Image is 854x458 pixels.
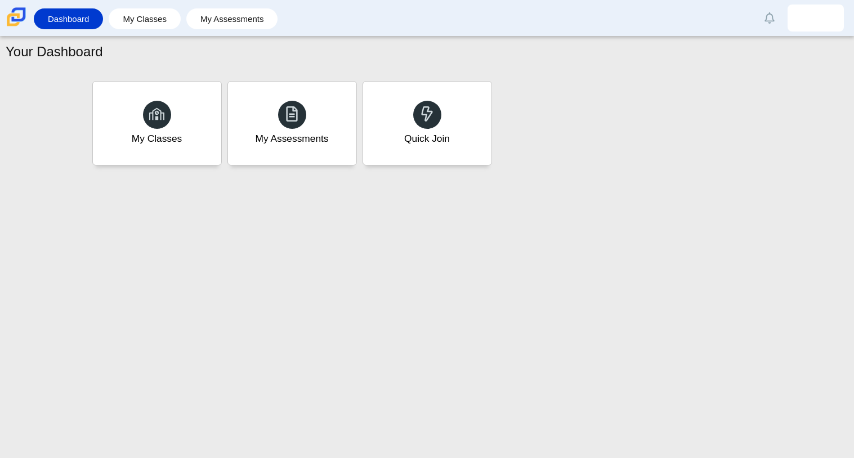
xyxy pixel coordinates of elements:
[6,42,103,61] h1: Your Dashboard
[256,132,329,146] div: My Assessments
[807,9,825,27] img: cristina.calderon.UELcZ9
[788,5,844,32] a: cristina.calderon.UELcZ9
[757,6,782,30] a: Alerts
[192,8,272,29] a: My Assessments
[114,8,175,29] a: My Classes
[5,21,28,30] a: Carmen School of Science & Technology
[227,81,357,165] a: My Assessments
[404,132,450,146] div: Quick Join
[5,5,28,29] img: Carmen School of Science & Technology
[132,132,182,146] div: My Classes
[39,8,97,29] a: Dashboard
[92,81,222,165] a: My Classes
[363,81,492,165] a: Quick Join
